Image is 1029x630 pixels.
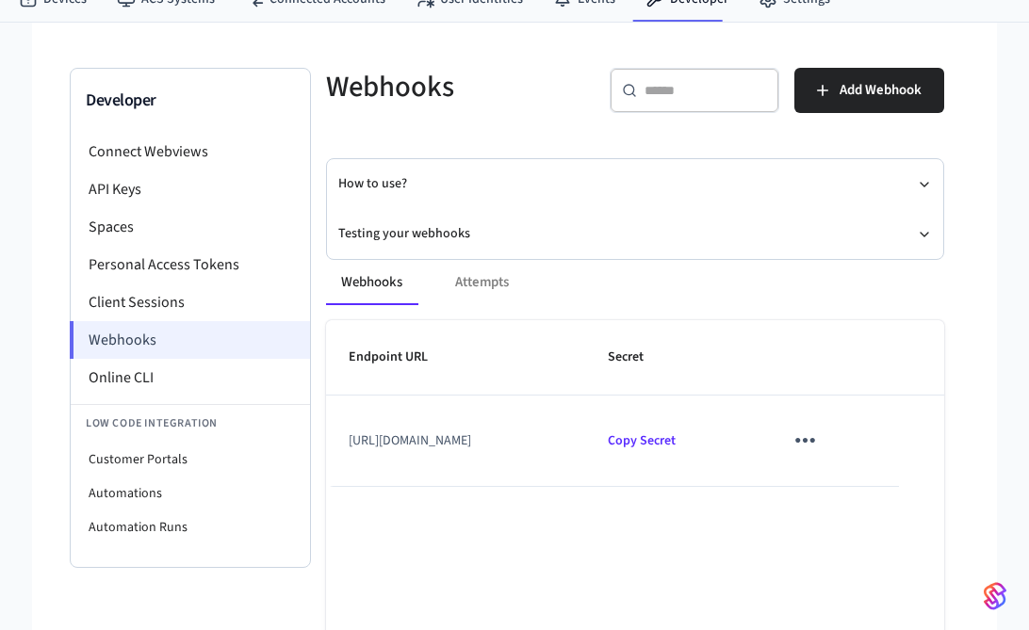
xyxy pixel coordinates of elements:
li: API Keys [71,170,310,208]
h3: Developer [86,88,295,114]
table: sticky table [326,320,944,487]
button: Testing your webhooks [338,209,932,259]
button: Webhooks [326,260,417,305]
span: Copied! [608,431,676,450]
li: Low Code Integration [71,404,310,443]
button: Add Webhook [794,68,944,113]
li: Automation Runs [71,510,310,544]
h5: Webhooks [326,68,587,106]
li: Online CLI [71,359,310,396]
li: Customer Portals [71,443,310,477]
li: Connect Webviews [71,133,310,170]
li: Spaces [71,208,310,246]
div: ant example [326,260,944,305]
li: Automations [71,477,310,510]
li: Client Sessions [71,283,310,321]
span: Secret [608,343,668,372]
span: Add Webhook [840,78,922,103]
td: [URL][DOMAIN_NAME] [326,396,585,486]
li: Webhooks [70,321,310,359]
img: SeamLogoGradient.69752ec5.svg [984,581,1006,611]
span: Endpoint URL [349,343,452,372]
li: Personal Access Tokens [71,246,310,283]
button: How to use? [338,159,932,209]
